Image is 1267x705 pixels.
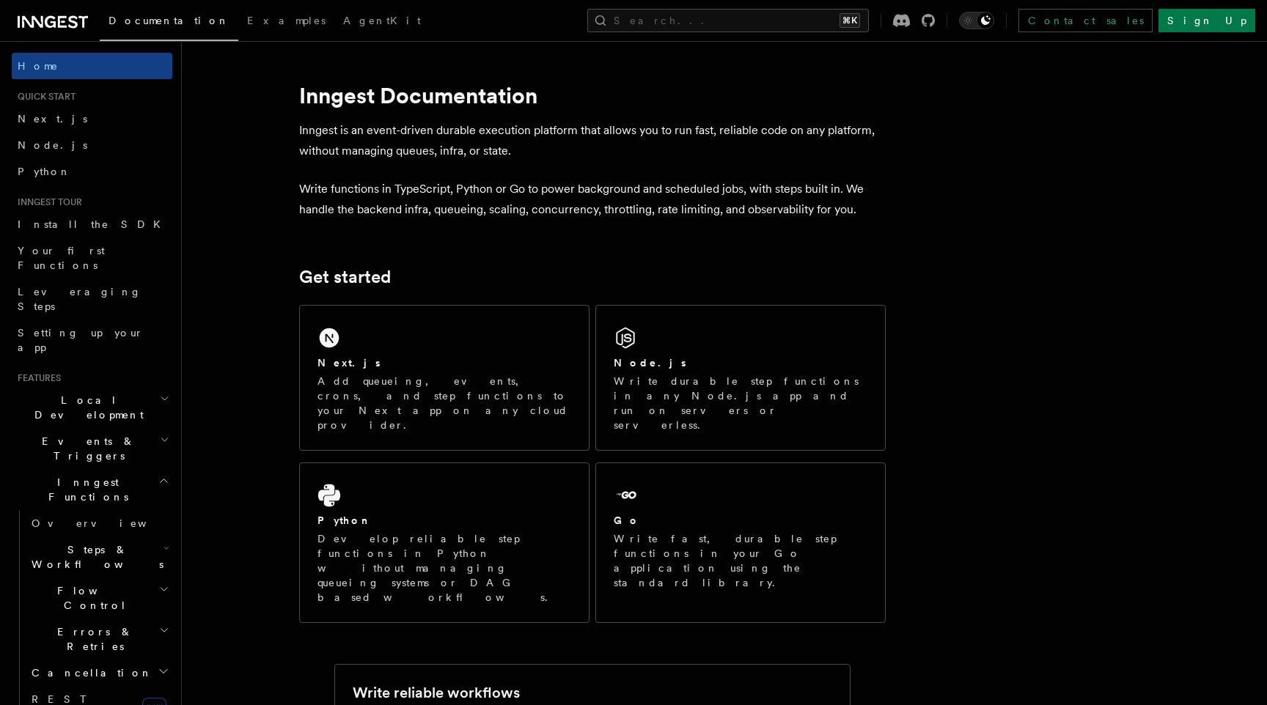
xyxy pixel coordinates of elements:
[109,15,229,26] span: Documentation
[26,660,172,686] button: Cancellation
[12,372,61,384] span: Features
[26,510,172,536] a: Overview
[614,355,686,370] h2: Node.js
[18,245,105,271] span: Your first Functions
[12,434,160,463] span: Events & Triggers
[12,106,172,132] a: Next.js
[238,4,334,40] a: Examples
[317,355,381,370] h2: Next.js
[299,120,886,161] p: Inngest is an event-driven durable execution platform that allows you to run fast, reliable code ...
[614,374,867,432] p: Write durable step functions in any Node.js app and run on servers or serverless.
[247,15,326,26] span: Examples
[26,624,159,654] span: Errors & Retries
[18,139,87,151] span: Node.js
[12,237,172,278] a: Your first Functions
[1018,9,1153,32] a: Contact sales
[334,4,430,40] a: AgentKit
[26,536,172,577] button: Steps & Workflows
[317,374,571,432] p: Add queueing, events, crons, and step functions to your Next app on any cloud provider.
[317,531,571,605] p: Develop reliable step functions in Python without managing queueing systems or DAG based workflows.
[18,166,71,177] span: Python
[1158,9,1255,32] a: Sign Up
[26,577,172,619] button: Flow Control
[299,179,886,220] p: Write functions in TypeScript, Python or Go to power background and scheduled jobs, with steps bu...
[343,15,421,26] span: AgentKit
[100,4,238,41] a: Documentation
[353,682,520,703] h2: Write reliable workflows
[12,211,172,237] a: Install the SDK
[18,327,144,353] span: Setting up your app
[26,542,164,572] span: Steps & Workflows
[12,53,172,79] a: Home
[12,387,172,428] button: Local Development
[12,158,172,185] a: Python
[26,583,159,613] span: Flow Control
[595,305,886,451] a: Node.jsWrite durable step functions in any Node.js app and run on servers or serverless.
[12,428,172,469] button: Events & Triggers
[12,469,172,510] button: Inngest Functions
[840,13,860,28] kbd: ⌘K
[299,305,590,451] a: Next.jsAdd queueing, events, crons, and step functions to your Next app on any cloud provider.
[18,59,59,73] span: Home
[299,82,886,108] h1: Inngest Documentation
[614,531,867,590] p: Write fast, durable step functions in your Go application using the standard library.
[18,218,169,230] span: Install the SDK
[18,113,87,125] span: Next.js
[12,132,172,158] a: Node.js
[959,12,994,29] button: Toggle dark mode
[595,462,886,623] a: GoWrite fast, durable step functions in your Go application using the standard library.
[12,393,160,422] span: Local Development
[299,462,590,623] a: PythonDevelop reliable step functions in Python without managing queueing systems or DAG based wo...
[299,267,391,287] a: Get started
[12,196,82,208] span: Inngest tour
[32,517,183,529] span: Overview
[317,513,372,528] h2: Python
[12,91,76,103] span: Quick start
[12,320,172,361] a: Setting up your app
[587,9,869,32] button: Search...⌘K
[12,278,172,320] a: Leveraging Steps
[26,665,153,680] span: Cancellation
[18,286,142,312] span: Leveraging Steps
[614,513,640,528] h2: Go
[12,475,158,504] span: Inngest Functions
[26,619,172,660] button: Errors & Retries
